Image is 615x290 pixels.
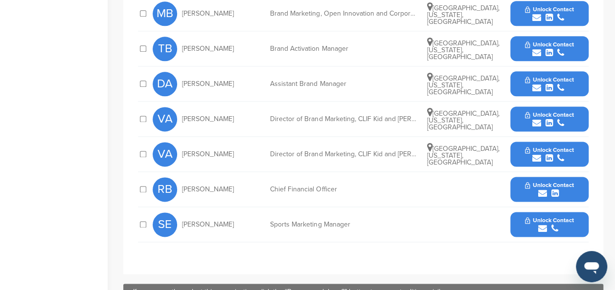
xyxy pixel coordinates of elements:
[153,142,177,166] span: VA
[525,217,573,224] span: Unlock Contact
[182,221,234,228] span: [PERSON_NAME]
[270,81,417,87] div: Assistant Brand Manager
[576,251,607,282] iframe: Button to launch messaging window
[525,41,573,48] span: Unlock Contact
[182,116,234,123] span: [PERSON_NAME]
[270,221,417,228] div: Sports Marketing Manager
[153,212,177,237] span: SE
[513,175,585,204] button: Unlock Contact
[427,74,500,96] span: [GEOGRAPHIC_DATA], [US_STATE], [GEOGRAPHIC_DATA]
[427,39,500,61] span: [GEOGRAPHIC_DATA], [US_STATE], [GEOGRAPHIC_DATA]
[270,116,417,123] div: Director of Brand Marketing, CLIF Kid and [PERSON_NAME]
[427,145,500,166] span: [GEOGRAPHIC_DATA], [US_STATE], [GEOGRAPHIC_DATA]
[513,104,585,134] button: Unlock Contact
[513,140,585,169] button: Unlock Contact
[513,210,585,239] button: Unlock Contact
[270,45,417,52] div: Brand Activation Manager
[182,151,234,158] span: [PERSON_NAME]
[153,1,177,26] span: MB
[513,34,585,63] button: Unlock Contact
[182,186,234,193] span: [PERSON_NAME]
[153,107,177,131] span: VA
[270,151,417,158] div: Director of Brand Marketing, CLIF Kid and [PERSON_NAME]
[182,81,234,87] span: [PERSON_NAME]
[427,109,500,131] span: [GEOGRAPHIC_DATA], [US_STATE], [GEOGRAPHIC_DATA]
[153,37,177,61] span: TB
[270,10,417,17] div: Brand Marketing, Open Innovation and Corporate Strategy Lead
[153,72,177,96] span: DA
[153,177,177,202] span: RB
[270,186,417,193] div: Chief Financial Officer
[513,69,585,99] button: Unlock Contact
[427,4,500,26] span: [GEOGRAPHIC_DATA], [US_STATE], [GEOGRAPHIC_DATA]
[525,182,573,188] span: Unlock Contact
[182,45,234,52] span: [PERSON_NAME]
[525,6,573,13] span: Unlock Contact
[525,111,573,118] span: Unlock Contact
[182,10,234,17] span: [PERSON_NAME]
[525,146,573,153] span: Unlock Contact
[525,76,573,83] span: Unlock Contact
